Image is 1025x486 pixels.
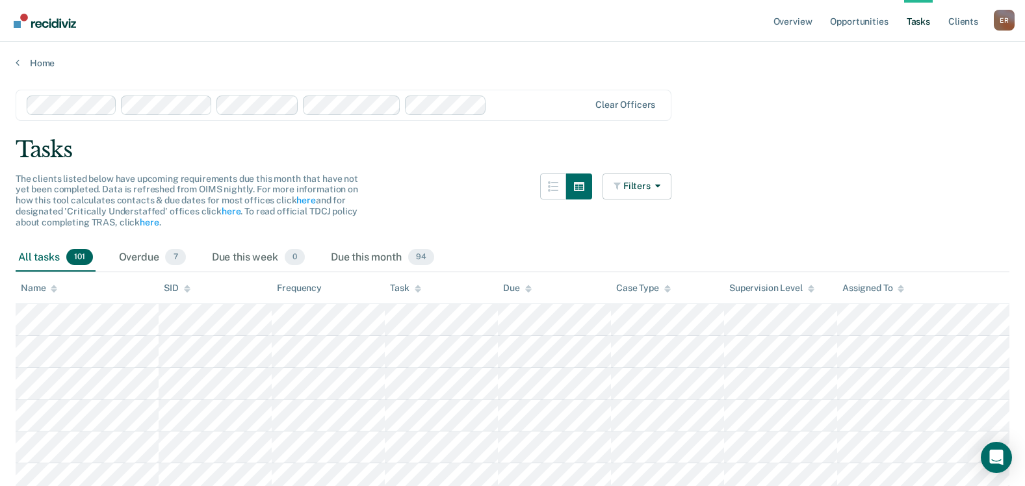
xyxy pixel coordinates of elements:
[21,283,57,294] div: Name
[595,99,655,110] div: Clear officers
[116,244,188,272] div: Overdue7
[16,136,1009,163] div: Tasks
[16,57,1009,69] a: Home
[16,244,96,272] div: All tasks101
[222,206,240,216] a: here
[14,14,76,28] img: Recidiviz
[503,283,532,294] div: Due
[209,244,307,272] div: Due this week0
[277,283,322,294] div: Frequency
[328,244,437,272] div: Due this month94
[981,442,1012,473] div: Open Intercom Messenger
[603,173,671,199] button: Filters
[616,283,671,294] div: Case Type
[842,283,904,294] div: Assigned To
[408,249,434,266] span: 94
[285,249,305,266] span: 0
[994,10,1015,31] button: Profile dropdown button
[164,283,190,294] div: SID
[390,283,421,294] div: Task
[16,173,358,227] span: The clients listed below have upcoming requirements due this month that have not yet been complet...
[66,249,93,266] span: 101
[140,217,159,227] a: here
[165,249,185,266] span: 7
[296,195,315,205] a: here
[729,283,814,294] div: Supervision Level
[994,10,1015,31] div: E R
